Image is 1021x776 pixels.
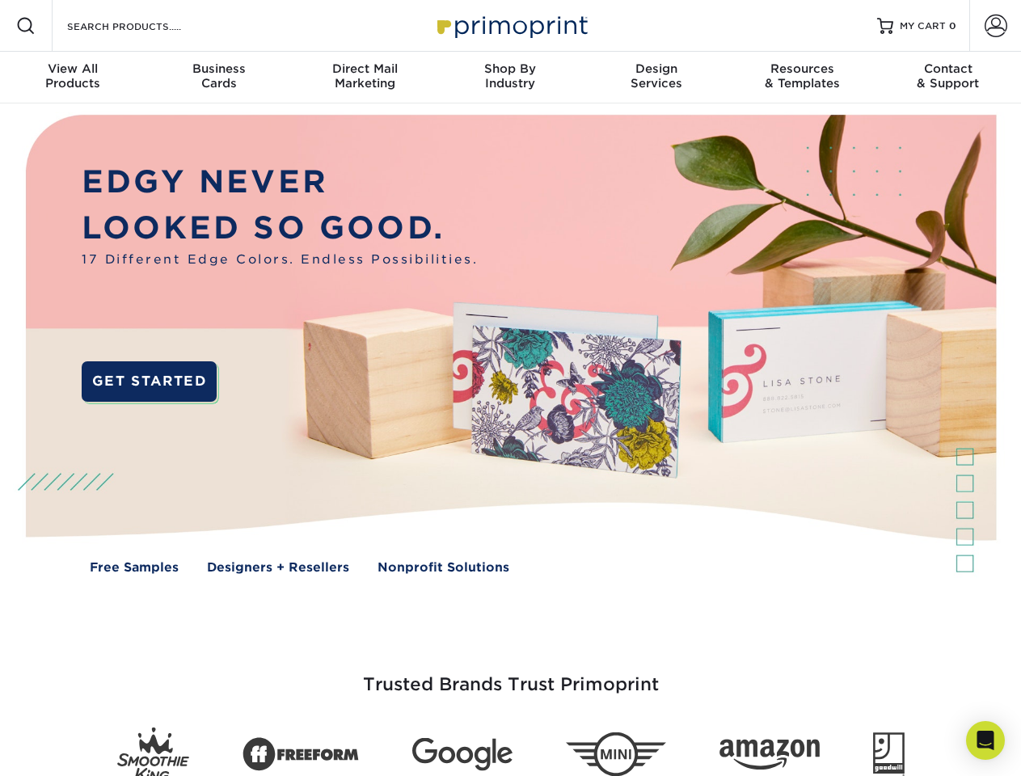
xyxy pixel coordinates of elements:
img: Google [412,738,513,771]
div: Services [584,61,729,91]
span: Shop By [437,61,583,76]
h3: Trusted Brands Trust Primoprint [38,635,984,715]
a: Contact& Support [875,52,1021,103]
span: MY CART [900,19,946,33]
a: Nonprofit Solutions [378,559,509,577]
span: Resources [729,61,875,76]
span: 0 [949,20,956,32]
img: Primoprint [430,8,592,43]
span: Contact [875,61,1021,76]
div: Cards [146,61,291,91]
span: Business [146,61,291,76]
div: Industry [437,61,583,91]
div: & Support [875,61,1021,91]
div: & Templates [729,61,875,91]
a: GET STARTED [82,361,217,402]
span: 17 Different Edge Colors. Endless Possibilities. [82,251,478,269]
div: Open Intercom Messenger [966,721,1005,760]
a: BusinessCards [146,52,291,103]
a: DesignServices [584,52,729,103]
p: EDGY NEVER [82,159,478,205]
a: Free Samples [90,559,179,577]
a: Shop ByIndustry [437,52,583,103]
a: Designers + Resellers [207,559,349,577]
input: SEARCH PRODUCTS..... [65,16,223,36]
div: Marketing [292,61,437,91]
img: Amazon [719,740,820,770]
span: Design [584,61,729,76]
a: Direct MailMarketing [292,52,437,103]
p: LOOKED SO GOOD. [82,205,478,251]
a: Resources& Templates [729,52,875,103]
span: Direct Mail [292,61,437,76]
img: Goodwill [873,732,905,776]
